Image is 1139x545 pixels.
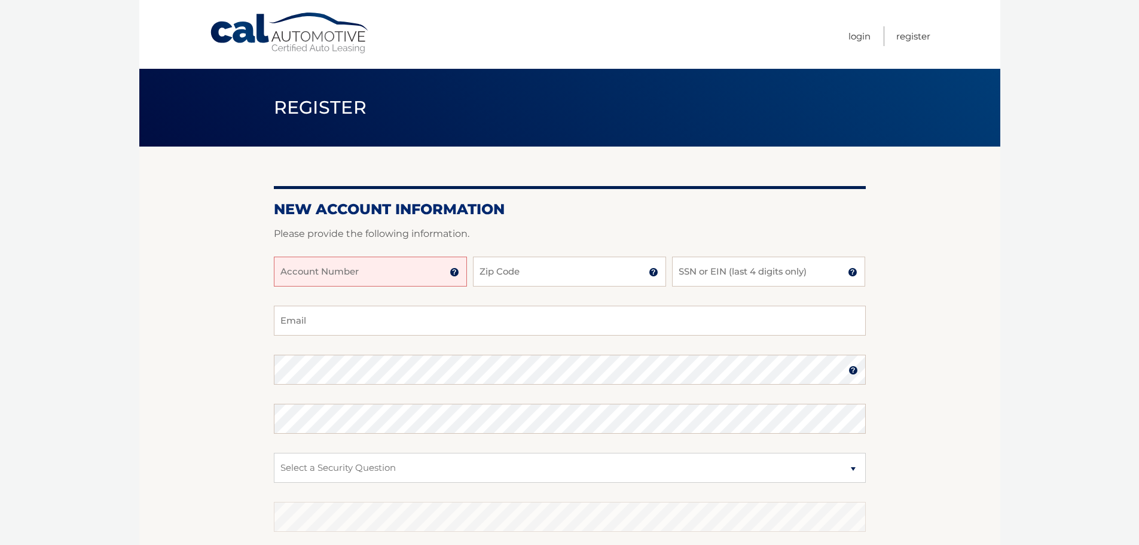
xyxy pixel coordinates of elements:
a: Register [896,26,930,46]
h2: New Account Information [274,200,866,218]
input: SSN or EIN (last 4 digits only) [672,257,865,287]
img: tooltip.svg [848,366,858,375]
img: tooltip.svg [450,267,459,277]
img: tooltip.svg [848,267,857,277]
a: Login [848,26,871,46]
span: Register [274,96,367,118]
p: Please provide the following information. [274,226,866,242]
input: Email [274,306,866,336]
img: tooltip.svg [649,267,658,277]
input: Account Number [274,257,467,287]
a: Cal Automotive [209,12,371,54]
input: Zip Code [473,257,666,287]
